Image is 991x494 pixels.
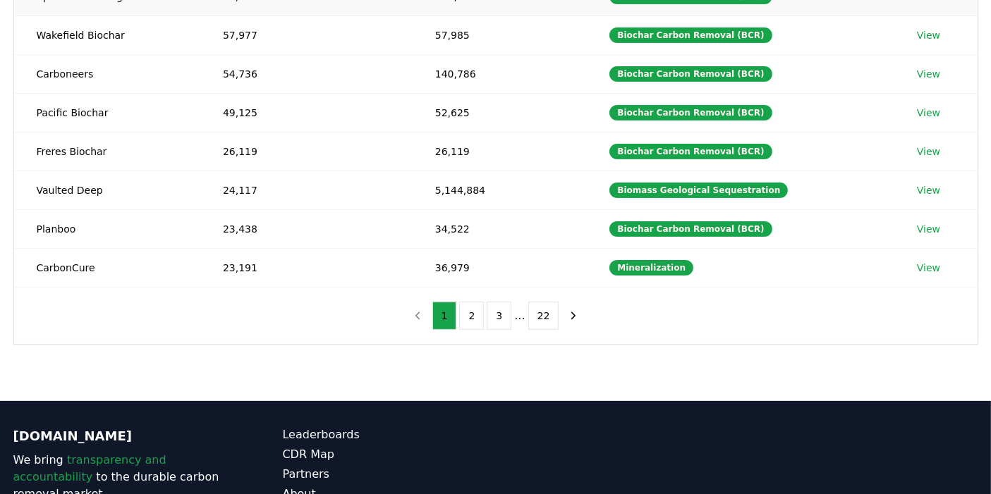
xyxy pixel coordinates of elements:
[13,426,226,446] p: [DOMAIN_NAME]
[14,171,200,209] td: Vaulted Deep
[917,67,940,81] a: View
[14,54,200,93] td: Carboneers
[413,54,588,93] td: 140,786
[413,248,588,287] td: 36,979
[14,132,200,171] td: Freres Biochar
[200,248,413,287] td: 23,191
[283,426,496,443] a: Leaderboards
[13,453,166,483] span: transparency and accountability
[14,93,200,132] td: Pacific Biochar
[283,446,496,463] a: CDR Map
[413,16,588,54] td: 57,985
[200,171,413,209] td: 24,117
[514,307,525,324] li: ...
[413,171,588,209] td: 5,144,884
[917,261,940,275] a: View
[561,302,585,330] button: next page
[413,93,588,132] td: 52,625
[609,66,772,82] div: Biochar Carbon Removal (BCR)
[200,54,413,93] td: 54,736
[609,183,788,198] div: Biomass Geological Sequestration
[200,132,413,171] td: 26,119
[609,27,772,43] div: Biochar Carbon Removal (BCR)
[609,144,772,159] div: Biochar Carbon Removal (BCR)
[413,209,588,248] td: 34,522
[200,209,413,248] td: 23,438
[917,28,940,42] a: View
[459,302,484,330] button: 2
[609,105,772,121] div: Biochar Carbon Removal (BCR)
[14,16,200,54] td: Wakefield Biochar
[283,466,496,483] a: Partners
[487,302,511,330] button: 3
[413,132,588,171] td: 26,119
[917,183,940,197] a: View
[917,144,940,159] a: View
[432,302,457,330] button: 1
[528,302,559,330] button: 22
[200,16,413,54] td: 57,977
[609,221,772,237] div: Biochar Carbon Removal (BCR)
[917,222,940,236] a: View
[609,260,693,276] div: Mineralization
[14,248,200,287] td: CarbonCure
[917,106,940,120] a: View
[200,93,413,132] td: 49,125
[14,209,200,248] td: Planboo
